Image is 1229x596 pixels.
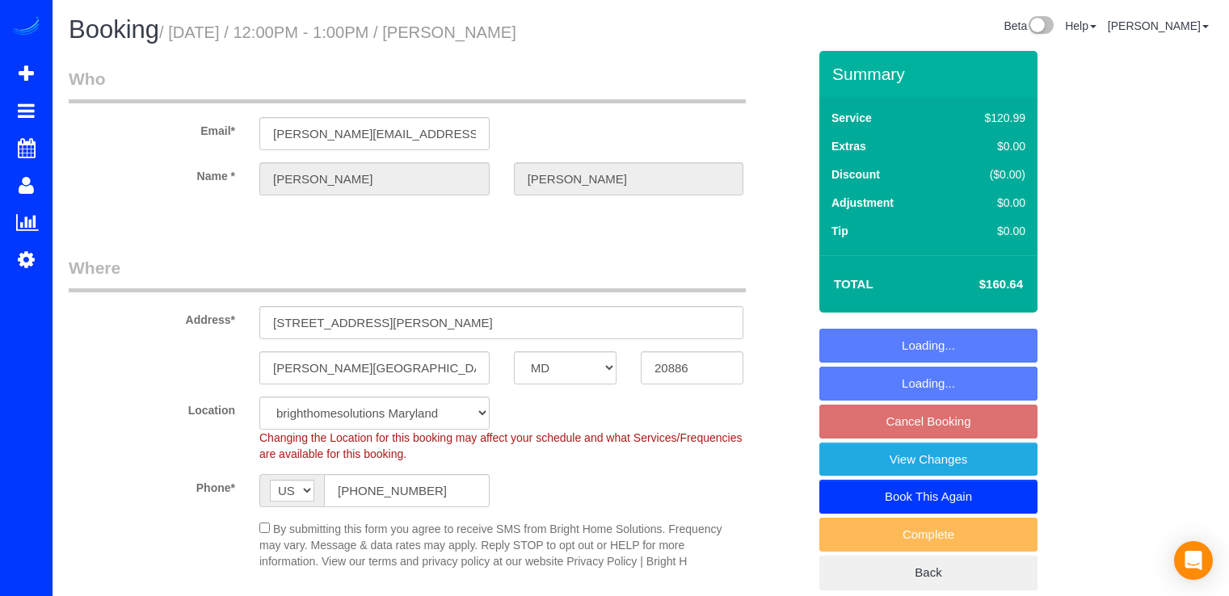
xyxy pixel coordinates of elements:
span: By submitting this form you agree to receive SMS from Bright Home Solutions. Frequency may vary. ... [259,523,722,568]
div: Open Intercom Messenger [1174,541,1213,580]
div: $0.00 [950,195,1025,211]
h3: Summary [832,65,1029,83]
label: Address* [57,306,247,328]
a: [PERSON_NAME] [1108,19,1209,32]
label: Email* [57,117,247,139]
label: Name * [57,162,247,184]
a: Back [819,556,1037,590]
span: Changing the Location for this booking may affect your schedule and what Services/Frequencies are... [259,431,742,460]
label: Adjustment [831,195,894,211]
img: New interface [1027,16,1054,37]
label: Extras [831,138,866,154]
a: Help [1065,19,1096,32]
input: Phone* [324,474,490,507]
label: Discount [831,166,880,183]
legend: Who [69,67,746,103]
label: Phone* [57,474,247,496]
div: ($0.00) [950,166,1025,183]
div: $120.99 [950,110,1025,126]
h4: $160.64 [931,278,1023,292]
legend: Where [69,256,746,292]
span: Booking [69,15,159,44]
label: Service [831,110,872,126]
a: Beta [1004,19,1054,32]
a: Book This Again [819,480,1037,514]
input: Last Name* [514,162,744,195]
div: $0.00 [950,138,1025,154]
strong: Total [834,277,873,291]
a: View Changes [819,443,1037,476]
input: Zip Code* [641,351,743,384]
div: $0.00 [950,223,1025,239]
small: / [DATE] / 12:00PM - 1:00PM / [PERSON_NAME] [159,23,516,41]
img: Automaid Logo [10,16,42,39]
input: City* [259,351,490,384]
input: Email* [259,117,490,150]
label: Location [57,397,247,418]
input: First Name* [259,162,490,195]
label: Tip [831,223,848,239]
